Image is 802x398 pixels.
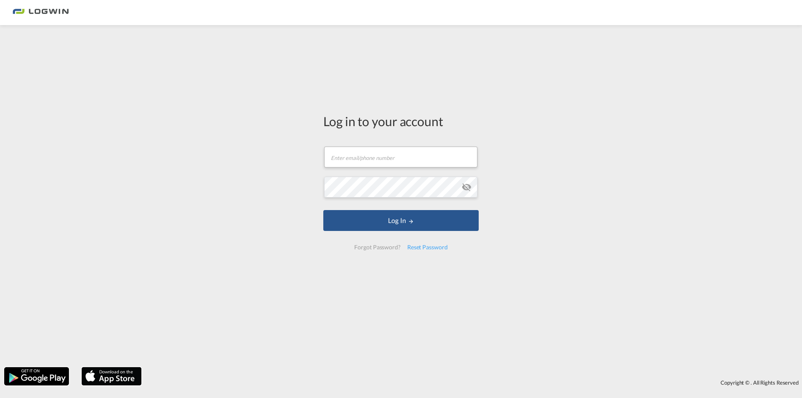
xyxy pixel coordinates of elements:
[323,112,479,130] div: Log in to your account
[324,147,477,167] input: Enter email/phone number
[462,182,472,192] md-icon: icon-eye-off
[3,366,70,386] img: google.png
[323,210,479,231] button: LOGIN
[13,3,69,22] img: bc73a0e0d8c111efacd525e4c8ad7d32.png
[146,375,802,390] div: Copyright © . All Rights Reserved
[404,240,451,255] div: Reset Password
[351,240,404,255] div: Forgot Password?
[81,366,142,386] img: apple.png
